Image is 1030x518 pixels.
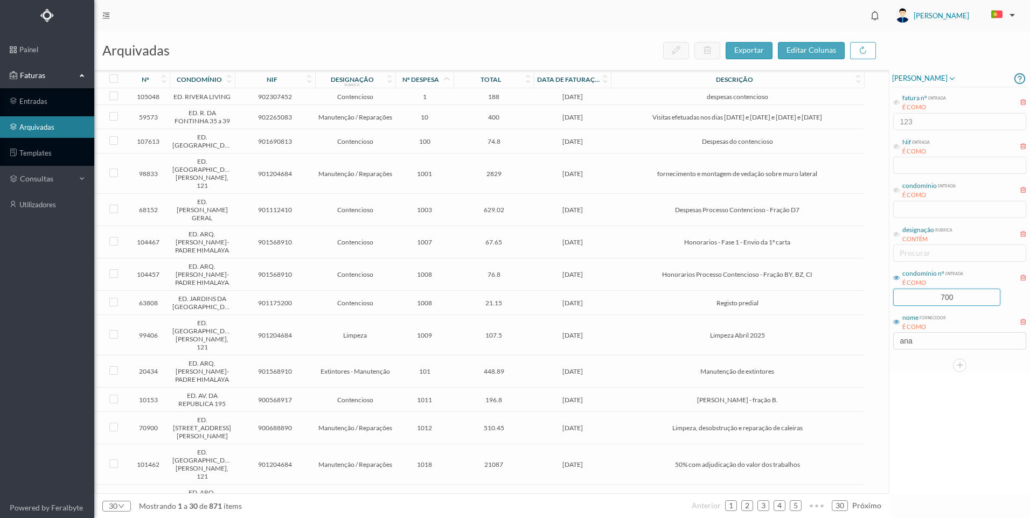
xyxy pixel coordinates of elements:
[172,109,232,125] span: ED. R. DA FONTINHA 35 a 39
[614,424,861,432] span: Limpeza, desobstrução e reparação de caleiras
[129,113,167,121] span: 59573
[758,498,769,514] a: 3
[129,93,167,101] span: 105048
[790,498,801,514] a: 5
[172,416,232,440] span: ED. [STREET_ADDRESS][PERSON_NAME]
[456,299,531,307] span: 21.15
[102,42,170,58] span: arquivadas
[129,137,167,145] span: 107613
[716,75,753,83] div: descrição
[537,238,608,246] span: [DATE]
[318,424,393,432] span: Manutenção / Reparações
[398,331,451,339] span: 1009
[238,170,312,178] span: 901204684
[774,500,785,511] li: 4
[238,299,312,307] span: 901175200
[129,424,167,432] span: 70900
[726,498,736,514] a: 1
[176,501,184,510] span: 1
[902,137,911,147] div: Nif
[129,396,167,404] span: 10153
[614,396,861,404] span: [PERSON_NAME] - fração B.
[318,93,393,101] span: Contencioso
[456,396,531,404] span: 196.8
[456,270,531,278] span: 76.8
[224,501,242,510] span: items
[614,367,861,375] span: Manutenção de extintores
[902,93,927,103] div: fatura nº
[129,367,167,375] span: 20434
[944,269,963,277] div: entrada
[902,181,937,191] div: condomínio
[398,270,451,278] span: 1008
[902,235,952,244] div: CONTÉM
[852,497,881,514] li: Página Seguinte
[139,501,176,510] span: mostrando
[852,501,881,510] span: próximo
[456,93,531,101] span: 188
[757,500,769,511] li: 3
[318,170,393,178] span: Manutenção / Reparações
[614,93,861,101] span: despesas contencioso
[456,367,531,375] span: 448.89
[129,238,167,246] span: 104467
[456,460,531,468] span: 21087
[398,113,451,121] span: 10
[129,170,167,178] span: 98833
[918,313,946,321] div: fornecedor
[537,206,608,214] span: [DATE]
[40,9,54,22] img: Logo
[614,238,861,246] span: Honorarios - Fase 1 - Envio da 1ª carta
[806,497,827,514] li: Avançar 5 Páginas
[537,299,608,307] span: [DATE]
[537,270,608,278] span: [DATE]
[238,238,312,246] span: 901568910
[911,137,930,145] div: entrada
[398,299,451,307] span: 1008
[318,238,393,246] span: Contencioso
[238,460,312,468] span: 901204684
[238,331,312,339] span: 901204684
[318,113,393,121] span: Manutenção / Reparações
[318,367,393,375] span: Extintores - Manutenção
[20,173,74,184] span: consultas
[129,270,167,278] span: 104457
[902,278,963,288] div: É COMO
[832,500,848,511] li: 30
[456,137,531,145] span: 74.8
[238,270,312,278] span: 901568910
[199,501,207,510] span: de
[868,9,882,23] i: icon: bell
[398,206,451,214] span: 1003
[456,424,531,432] span: 510.45
[537,396,608,404] span: [DATE]
[902,323,946,332] div: É COMO
[398,460,451,468] span: 1018
[172,319,232,351] span: ED. [GEOGRAPHIC_DATA]. [PERSON_NAME], 121
[238,113,312,121] span: 902265083
[398,93,451,101] span: 1
[238,137,312,145] span: 901690813
[902,269,944,278] div: condomínio nº
[398,170,451,178] span: 1001
[17,70,76,81] span: Faturas
[895,8,910,23] img: user_titan3.af2715ee.jpg
[318,396,393,404] span: Contencioso
[398,367,451,375] span: 101
[537,170,608,178] span: [DATE]
[142,75,149,83] div: nº
[902,103,946,112] div: É COMO
[537,331,608,339] span: [DATE]
[537,367,608,375] span: [DATE]
[238,206,312,214] span: 901112410
[902,225,934,235] div: designação
[692,501,721,510] span: anterior
[983,6,1019,24] button: PT
[902,191,956,200] div: É COMO
[172,391,232,408] span: ED. AV. DA REPUBLICA 195
[172,488,232,513] span: ED. ARQ. [PERSON_NAME]-PADRE HIMALAYA
[832,498,847,514] a: 30
[318,299,393,307] span: Contencioso
[614,113,861,121] span: Visitas efetuadas nos dias [DATE] e [DATE] e [DATE] e [DATE]
[129,460,167,468] span: 101462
